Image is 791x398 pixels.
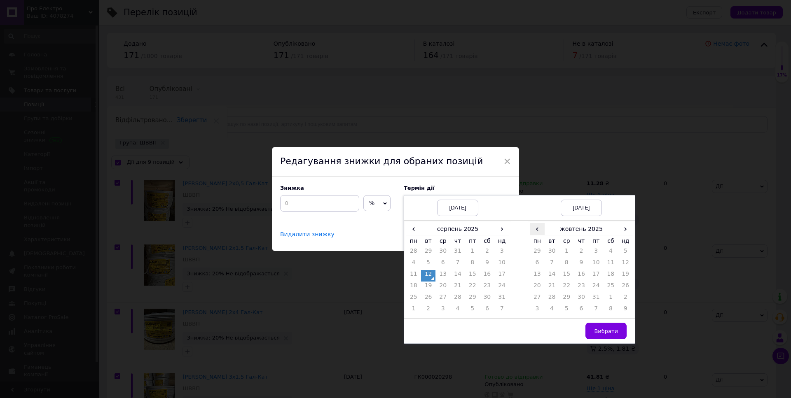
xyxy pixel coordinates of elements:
span: ‹ [530,223,545,235]
td: 4 [604,247,618,258]
td: 8 [465,258,480,270]
td: 17 [494,270,509,282]
td: 2 [618,293,633,305]
td: 21 [545,282,559,293]
td: 28 [545,293,559,305]
td: 12 [421,270,436,282]
td: 28 [450,293,465,305]
td: 2 [574,247,589,258]
span: Знижка [280,185,304,191]
td: 23 [574,282,589,293]
th: пн [406,235,421,247]
td: 27 [530,293,545,305]
td: 28 [406,247,421,258]
td: 7 [450,258,465,270]
label: Термін дії [404,185,511,191]
td: 14 [450,270,465,282]
td: 2 [421,305,436,316]
td: 19 [421,282,436,293]
td: 6 [530,258,545,270]
td: 31 [450,247,465,258]
td: 5 [421,258,436,270]
td: 31 [589,293,604,305]
td: 21 [450,282,465,293]
td: 4 [450,305,465,316]
span: › [618,223,633,235]
td: 6 [435,258,450,270]
td: 5 [559,305,574,316]
td: 8 [559,258,574,270]
button: Вибрати [585,323,627,339]
td: 7 [494,305,509,316]
td: 7 [545,258,559,270]
td: 3 [530,305,545,316]
span: Редагування знижки для обраних позицій [280,156,483,166]
th: чт [574,235,589,247]
th: пт [465,235,480,247]
span: × [503,154,511,168]
td: 15 [465,270,480,282]
td: 13 [530,270,545,282]
td: 17 [589,270,604,282]
td: 23 [480,282,495,293]
td: 26 [618,282,633,293]
td: 18 [406,282,421,293]
span: % [369,200,374,206]
td: 29 [465,293,480,305]
td: 19 [618,270,633,282]
td: 18 [604,270,618,282]
span: › [494,223,509,235]
td: 5 [618,247,633,258]
input: 0 [280,195,359,212]
span: Вибрати [594,328,618,334]
th: сб [480,235,495,247]
td: 9 [618,305,633,316]
td: 24 [494,282,509,293]
td: 30 [574,293,589,305]
td: 14 [545,270,559,282]
td: 10 [589,258,604,270]
td: 4 [406,258,421,270]
span: ‹ [406,223,421,235]
td: 3 [435,305,450,316]
td: 5 [465,305,480,316]
td: 11 [604,258,618,270]
td: 22 [559,282,574,293]
td: 27 [435,293,450,305]
th: нд [494,235,509,247]
td: 10 [494,258,509,270]
td: 24 [589,282,604,293]
td: 3 [589,247,604,258]
th: вт [545,235,559,247]
th: вт [421,235,436,247]
span: Видалити знижку [280,231,335,238]
th: сб [604,235,618,247]
th: пт [589,235,604,247]
td: 9 [480,258,495,270]
td: 20 [435,282,450,293]
td: 6 [480,305,495,316]
td: 25 [406,293,421,305]
td: 8 [604,305,618,316]
div: [DATE] [561,200,602,216]
td: 9 [574,258,589,270]
td: 6 [574,305,589,316]
th: нд [618,235,633,247]
td: 16 [574,270,589,282]
td: 29 [421,247,436,258]
th: ср [559,235,574,247]
td: 22 [465,282,480,293]
td: 12 [618,258,633,270]
td: 3 [494,247,509,258]
td: 1 [465,247,480,258]
td: 15 [559,270,574,282]
td: 30 [545,247,559,258]
td: 16 [480,270,495,282]
div: [DATE] [437,200,478,216]
th: серпень 2025 [421,223,495,235]
td: 4 [545,305,559,316]
td: 7 [589,305,604,316]
td: 26 [421,293,436,305]
td: 30 [435,247,450,258]
td: 1 [406,305,421,316]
